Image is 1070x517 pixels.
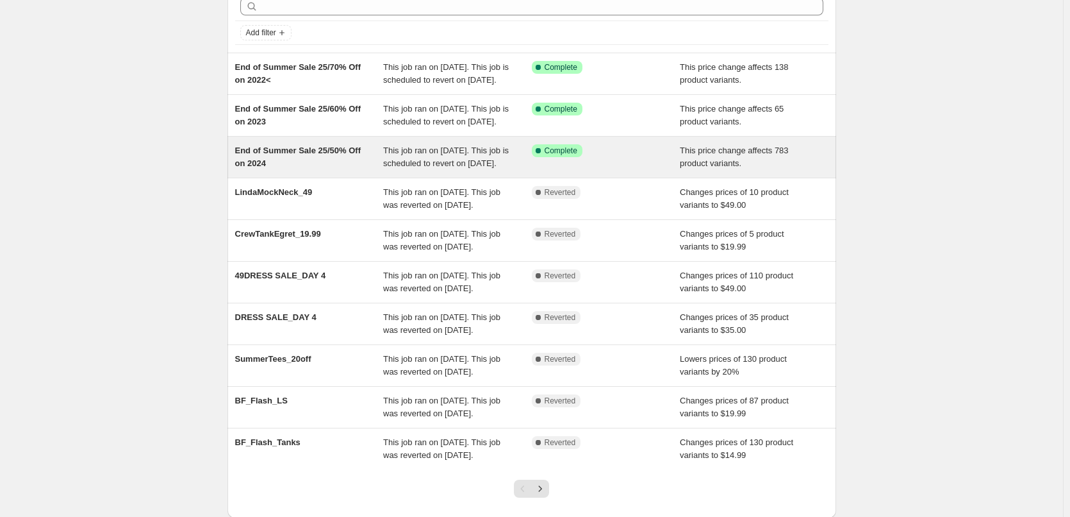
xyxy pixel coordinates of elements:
[680,146,789,168] span: This price change affects 783 product variants.
[235,187,313,197] span: LindaMockNeck_49
[235,271,326,280] span: 49DRESS SALE_DAY 4
[383,62,509,85] span: This job ran on [DATE]. This job is scheduled to revert on [DATE].
[680,354,787,377] span: Lowers prices of 130 product variants by 20%
[383,437,500,460] span: This job ran on [DATE]. This job was reverted on [DATE].
[246,28,276,38] span: Add filter
[680,104,784,126] span: This price change affects 65 product variants.
[235,396,288,405] span: BF_Flash_LS
[680,271,793,293] span: Changes prices of 110 product variants to $49.00
[383,396,500,418] span: This job ran on [DATE]. This job was reverted on [DATE].
[383,354,500,377] span: This job ran on [DATE]. This job was reverted on [DATE].
[235,354,311,364] span: SummerTees_20off
[545,62,577,72] span: Complete
[545,312,576,323] span: Reverted
[235,312,317,322] span: DRESS SALE_DAY 4
[235,146,361,168] span: End of Summer Sale 25/50% Off on 2024
[531,480,549,498] button: Next
[545,354,576,364] span: Reverted
[514,480,549,498] nav: Pagination
[680,437,793,460] span: Changes prices of 130 product variants to $14.99
[545,187,576,198] span: Reverted
[680,62,789,85] span: This price change affects 138 product variants.
[680,229,784,251] span: Changes prices of 5 product variants to $19.99
[235,437,300,447] span: BF_Flash_Tanks
[545,396,576,406] span: Reverted
[680,187,789,210] span: Changes prices of 10 product variants to $49.00
[383,312,500,335] span: This job ran on [DATE]. This job was reverted on [DATE].
[680,312,789,335] span: Changes prices of 35 product variants to $35.00
[235,62,361,85] span: End of Summer Sale 25/70% Off on 2022<
[680,396,789,418] span: Changes prices of 87 product variants to $19.99
[383,229,500,251] span: This job ran on [DATE]. This job was reverted on [DATE].
[383,187,500,210] span: This job ran on [DATE]. This job was reverted on [DATE].
[235,229,321,239] span: CrewTankEgret_19.99
[383,271,500,293] span: This job ran on [DATE]. This job was reverted on [DATE].
[383,146,509,168] span: This job ran on [DATE]. This job is scheduled to revert on [DATE].
[545,104,577,114] span: Complete
[545,271,576,281] span: Reverted
[545,229,576,239] span: Reverted
[545,437,576,448] span: Reverted
[235,104,361,126] span: End of Summer Sale 25/60% Off on 2023
[383,104,509,126] span: This job ran on [DATE]. This job is scheduled to revert on [DATE].
[545,146,577,156] span: Complete
[240,25,292,40] button: Add filter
